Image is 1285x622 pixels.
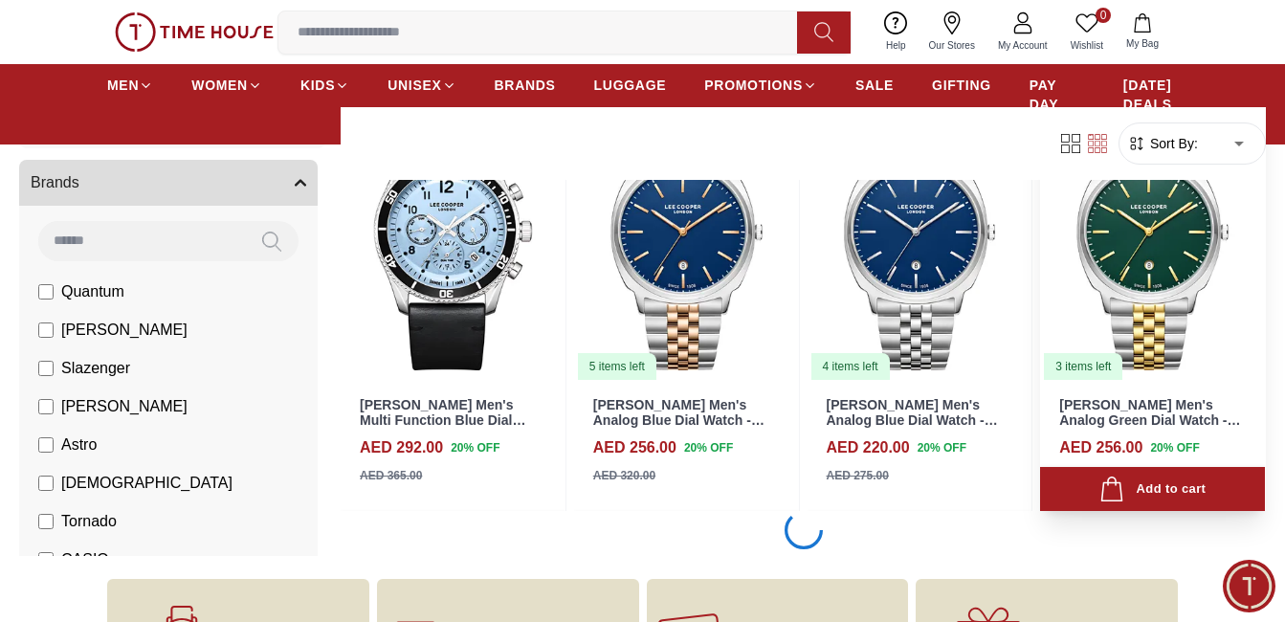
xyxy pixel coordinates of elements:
[990,38,1055,53] span: My Account
[1040,100,1265,382] img: Lee Cooper Men's Analog Green Dial Watch - LC08255.270
[115,12,274,53] img: ...
[388,68,455,102] a: UNISEX
[1059,397,1240,445] a: [PERSON_NAME] Men's Analog Green Dial Watch - LC08255.270
[360,397,525,445] a: [PERSON_NAME] Men's Multi Function Blue Dial Watch - LC08260.301
[38,361,54,376] input: Slazenger
[1030,68,1085,141] a: PAY DAY SALE
[77,487,116,502] span: Home
[1123,68,1178,122] a: [DATE] DEALS
[191,68,262,102] a: WOMEN
[61,548,109,571] span: CASIO
[808,100,1032,382] a: Lee Cooper Men's Analog Blue Dial Watch - LC08255.3904 items left
[38,399,54,414] input: [PERSON_NAME]
[1223,560,1275,612] div: Chat Widget
[1150,439,1199,456] span: 20 % OFF
[300,68,349,102] a: KIDS
[61,472,233,495] span: [DEMOGRAPHIC_DATA]
[918,8,986,56] a: Our Stores
[593,467,655,484] div: AED 320.00
[1040,467,1265,512] button: Add to cart
[1123,76,1178,114] span: [DATE] DEALS
[38,552,54,567] input: CASIO
[38,322,54,338] input: [PERSON_NAME]
[107,68,153,102] a: MEN
[19,160,318,206] button: Brands
[1115,10,1170,55] button: My Bag
[1096,8,1111,23] span: 0
[38,514,54,529] input: Tornado
[932,76,991,95] span: GIFTING
[855,76,894,95] span: SALE
[7,445,186,509] div: Home
[38,437,54,453] input: Astro
[1146,134,1198,153] span: Sort By:
[1063,38,1111,53] span: Wishlist
[61,433,97,456] span: Astro
[1040,100,1265,382] a: Lee Cooper Men's Analog Green Dial Watch - LC08255.2703 items left
[24,311,359,388] div: Chat with us now
[704,68,817,102] a: PROMOTIONS
[878,38,914,53] span: Help
[61,395,188,418] span: [PERSON_NAME]
[189,445,376,509] div: Conversation
[61,280,124,303] span: Quantum
[811,353,890,380] div: 4 items left
[388,76,441,95] span: UNISEX
[574,100,799,382] img: Lee Cooper Men's Analog Blue Dial Watch - LC08255.590
[827,436,910,459] h4: AED 220.00
[593,397,764,445] a: [PERSON_NAME] Men's Analog Blue Dial Watch - LC08255.590
[932,68,991,102] a: GIFTING
[1030,76,1085,133] span: PAY DAY SALE
[238,487,326,502] span: Conversation
[89,337,325,362] span: Chat with us now
[827,467,889,484] div: AED 275.00
[61,319,188,342] span: [PERSON_NAME]
[107,76,139,95] span: MEN
[578,353,656,380] div: 5 items left
[495,76,556,95] span: BRANDS
[61,510,117,533] span: Tornado
[1044,353,1122,380] div: 3 items left
[574,100,799,382] a: Lee Cooper Men's Analog Blue Dial Watch - LC08255.5905 items left
[341,100,565,382] img: Lee Cooper Men's Multi Function Blue Dial Watch - LC08260.301
[921,38,983,53] span: Our Stores
[38,476,54,491] input: [DEMOGRAPHIC_DATA]
[827,397,998,445] a: [PERSON_NAME] Men's Analog Blue Dial Watch - LC08255.390
[684,439,733,456] span: 20 % OFF
[495,68,556,102] a: BRANDS
[704,76,803,95] span: PROMOTIONS
[24,247,359,287] div: Find your dream watch—experts ready to assist!
[1059,8,1115,56] a: 0Wishlist
[855,68,894,102] a: SALE
[1119,36,1166,51] span: My Bag
[875,8,918,56] a: Help
[360,436,443,459] h4: AED 292.00
[31,171,79,194] span: Brands
[26,25,63,63] img: Company logo
[191,76,248,95] span: WOMEN
[24,165,359,237] div: Timehousecompany
[593,436,676,459] h4: AED 256.00
[594,68,667,102] a: LUGGAGE
[451,439,499,456] span: 20 % OFF
[300,76,335,95] span: KIDS
[61,357,130,380] span: Slazenger
[1099,477,1206,502] div: Add to cart
[1127,134,1198,153] button: Sort By:
[360,467,422,484] div: AED 365.00
[808,100,1032,382] img: Lee Cooper Men's Analog Blue Dial Watch - LC08255.390
[918,439,966,456] span: 20 % OFF
[38,284,54,300] input: Quantum
[1059,436,1142,459] h4: AED 256.00
[594,76,667,95] span: LUGGAGE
